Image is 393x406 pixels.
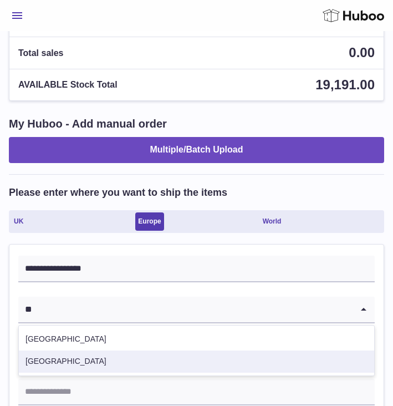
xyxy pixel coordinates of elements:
a: AVAILABLE Stock Total 19,191.00 [9,69,384,100]
span: 19,191.00 [315,77,375,92]
a: World [260,212,284,230]
a: Total sales 0.00 [9,37,384,68]
h2: Please enter where you want to ship the items [9,186,227,199]
button: Multiple/Batch Upload [9,137,384,163]
li: [GEOGRAPHIC_DATA] [19,328,374,351]
span: AVAILABLE Stock Total [18,79,118,91]
a: Europe [135,212,164,230]
span: 0.00 [349,45,375,60]
li: [GEOGRAPHIC_DATA] [19,351,374,373]
a: UK [11,212,26,230]
input: Search for option [18,297,353,322]
div: Search for option [18,297,375,323]
span: Total sales [18,47,64,59]
h1: My Huboo - Add manual order [9,116,167,131]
